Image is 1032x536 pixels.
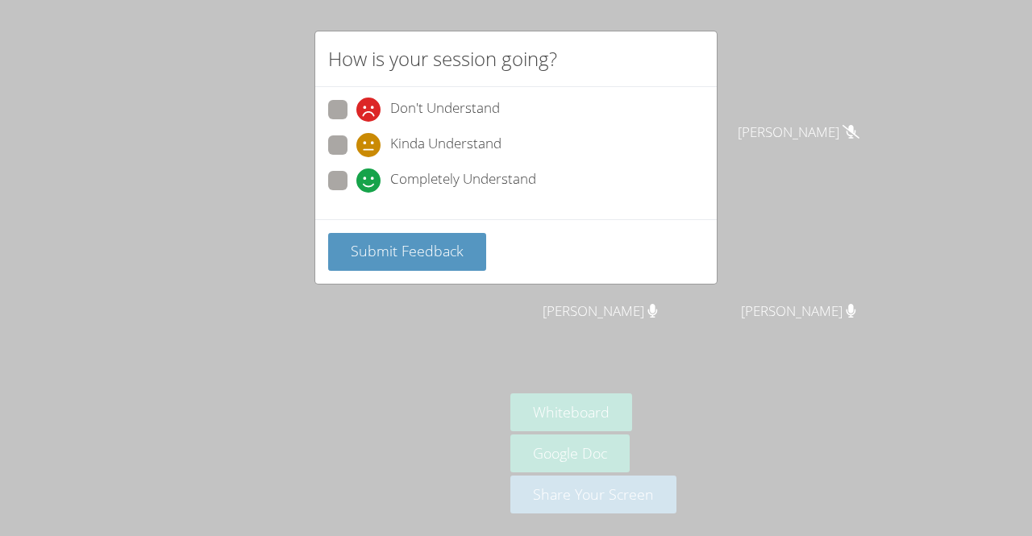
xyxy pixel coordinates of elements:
[328,44,557,73] h2: How is your session going?
[328,233,486,271] button: Submit Feedback
[390,168,536,193] span: Completely Understand
[390,133,501,157] span: Kinda Understand
[351,241,464,260] span: Submit Feedback
[390,98,500,122] span: Don't Understand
